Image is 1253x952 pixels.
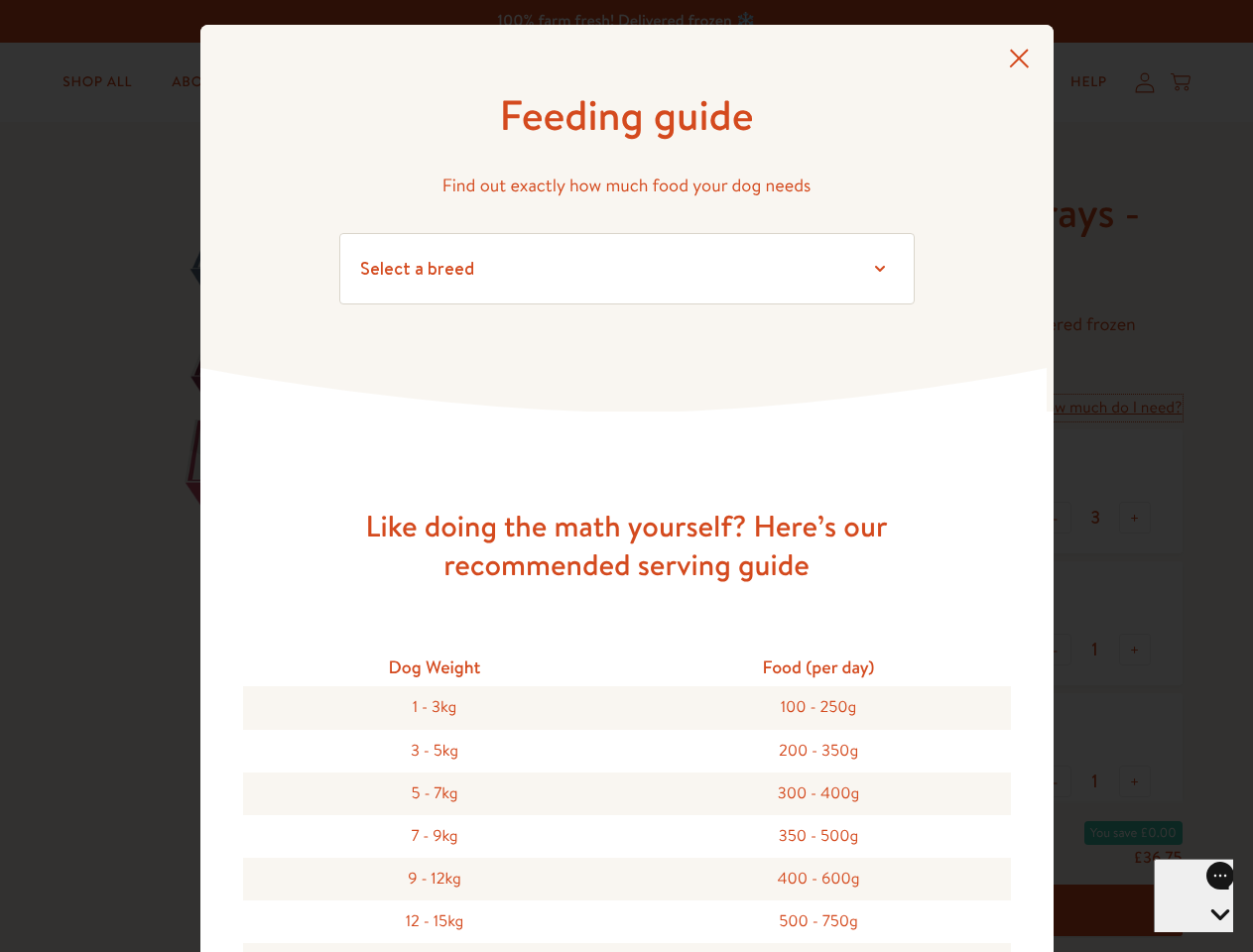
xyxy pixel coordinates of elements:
div: Food (per day) [627,648,1011,686]
div: 200 - 350g [627,730,1011,773]
div: 100 - 250g [627,686,1011,729]
div: 7 - 9kg [243,815,627,858]
div: 3 - 5kg [243,730,627,773]
div: 500 - 750g [627,900,1011,943]
h3: Like doing the math yourself? Here’s our recommended serving guide [310,507,944,584]
div: 300 - 400g [627,773,1011,815]
div: 1 - 3kg [243,686,627,729]
div: 9 - 12kg [243,858,627,900]
div: 350 - 500g [627,815,1011,858]
div: 12 - 15kg [243,900,627,943]
p: Find out exactly how much food your dog needs [339,171,915,201]
iframe: Gorgias live chat messenger [1154,859,1233,932]
div: Dog Weight [243,648,627,686]
div: 400 - 600g [627,858,1011,900]
div: 5 - 7kg [243,773,627,815]
h1: Feeding guide [339,88,915,143]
